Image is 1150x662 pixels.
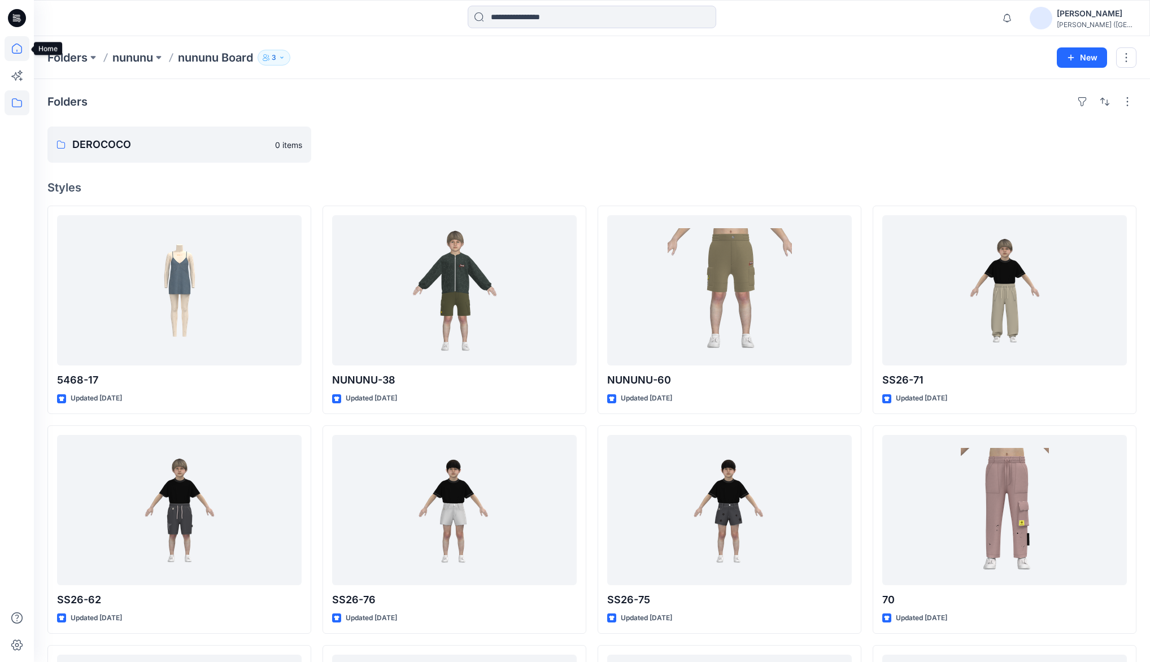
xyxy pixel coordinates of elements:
p: Updated [DATE] [71,393,122,404]
p: 3 [272,51,276,64]
h4: Styles [47,181,1136,194]
p: DEROCOCO [72,137,268,153]
p: 5468-17 [57,372,302,388]
p: 70 [882,592,1127,608]
a: SS26-71 [882,215,1127,365]
div: [PERSON_NAME] ([GEOGRAPHIC_DATA]) Exp... [1057,20,1136,29]
a: 5468-17 [57,215,302,365]
a: SS26-62 [57,435,302,585]
p: NUNUNU-38 [332,372,577,388]
p: SS26-62 [57,592,302,608]
a: NUNUNU-38 [332,215,577,365]
div: [PERSON_NAME] [1057,7,1136,20]
p: Updated [DATE] [896,612,947,624]
img: avatar [1030,7,1052,29]
p: Updated [DATE] [71,612,122,624]
p: Updated [DATE] [621,393,672,404]
a: 70 [882,435,1127,585]
p: SS26-76 [332,592,577,608]
p: NUNUNU-60 [607,372,852,388]
p: Updated [DATE] [346,612,397,624]
a: NUNUNU-60 [607,215,852,365]
button: 3 [258,50,290,66]
a: Folders [47,50,88,66]
p: Updated [DATE] [621,612,672,624]
p: Updated [DATE] [346,393,397,404]
p: Updated [DATE] [896,393,947,404]
a: DEROCOCO0 items [47,127,311,163]
h4: Folders [47,95,88,108]
a: SS26-75 [607,435,852,585]
a: nununu [112,50,153,66]
p: SS26-71 [882,372,1127,388]
button: New [1057,47,1107,68]
p: SS26-75 [607,592,852,608]
p: 0 items [275,139,302,151]
a: SS26-76 [332,435,577,585]
p: nununu Board [178,50,253,66]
